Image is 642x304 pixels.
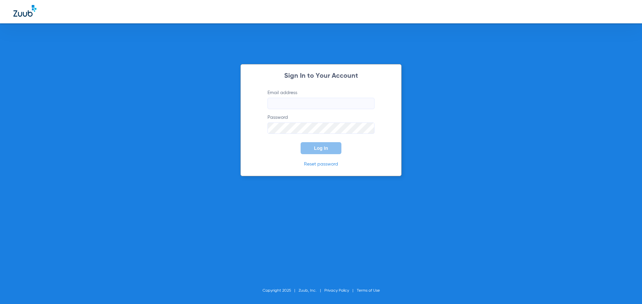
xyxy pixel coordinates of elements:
a: Privacy Policy [324,289,349,293]
li: Zuub, Inc. [299,287,324,294]
button: Log In [301,142,341,154]
label: Email address [267,89,374,109]
a: Reset password [304,162,338,167]
img: Zuub Logo [13,5,36,17]
h2: Sign In to Your Account [257,73,385,79]
a: Terms of Use [357,289,380,293]
span: Log In [314,145,328,151]
li: Copyright 2025 [262,287,299,294]
input: Password [267,122,374,134]
input: Email address [267,98,374,109]
label: Password [267,114,374,134]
